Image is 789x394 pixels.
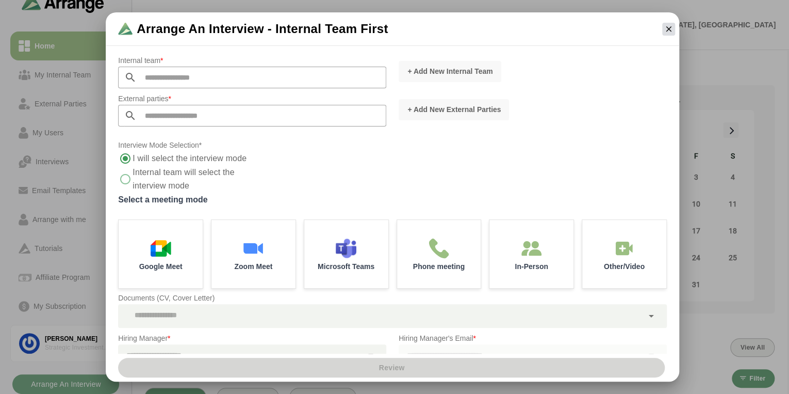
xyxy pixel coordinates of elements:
p: Hiring Manager's Email [399,332,667,344]
p: Documents (CV, Cover Letter) [118,292,667,304]
p: Internal team [118,54,386,67]
img: In-Person [521,238,542,259]
label: I will select the interview mode [133,151,247,166]
span: + Add New External parties [407,104,501,115]
p: Interview Mode Selection* [118,139,667,151]
img: Zoom Meet [243,238,264,259]
img: Google Meet [151,238,171,259]
button: + Add New External parties [399,99,509,120]
span: Arrange an Interview - Internal Team First [137,21,388,37]
p: In-Person [515,263,548,270]
p: Microsoft Teams [318,263,374,270]
p: Phone meeting [413,263,465,270]
p: Hiring Manager [118,332,386,344]
p: Other/Video [604,263,645,270]
img: In-Person [614,238,634,259]
span: + Add New Internal team [407,66,493,76]
button: + Add New Internal team [399,61,501,82]
img: Microsoft Teams [336,238,356,259]
img: Phone meeting [429,238,449,259]
p: External parties [118,92,386,105]
p: Zoom Meet [234,263,272,270]
label: Internal team will select the interview mode [133,166,268,193]
label: Select a meeting mode [118,193,667,207]
p: Google Meet [139,263,183,270]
